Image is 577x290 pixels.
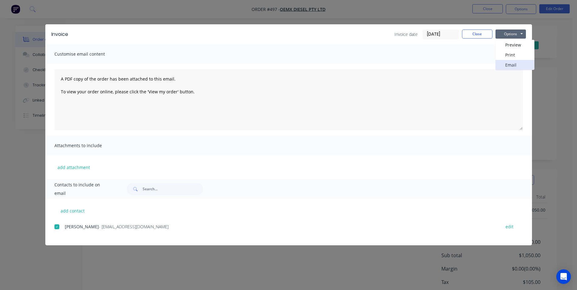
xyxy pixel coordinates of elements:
[54,69,523,130] textarea: A PDF copy of the order has been attached to this email. To view your order online, please click ...
[51,31,68,38] div: Invoice
[556,269,571,284] div: Open Intercom Messenger
[143,183,203,195] input: Search...
[495,29,526,39] button: Options
[395,31,418,37] span: Invoice date
[462,29,492,39] button: Close
[54,206,91,215] button: add contact
[54,163,93,172] button: add attachment
[99,224,169,230] span: - [EMAIL_ADDRESS][DOMAIN_NAME]
[54,141,121,150] span: Attachments to include
[502,223,517,231] button: edit
[54,181,112,198] span: Contacts to include on email
[495,60,534,70] button: Email
[65,224,99,230] span: [PERSON_NAME]
[495,40,534,50] button: Preview
[54,50,121,58] span: Customise email content
[495,50,534,60] button: Print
